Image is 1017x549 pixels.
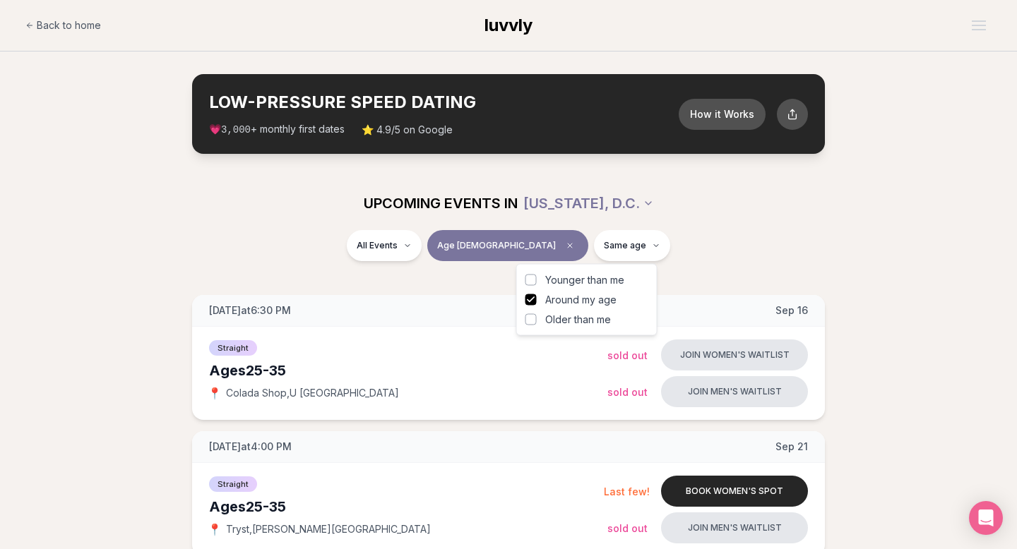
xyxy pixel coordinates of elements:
[209,303,291,318] span: [DATE] at 6:30 PM
[209,91,679,114] h2: LOW-PRESSURE SPEED DATING
[523,188,654,219] button: [US_STATE], D.C.
[607,386,648,398] span: Sold Out
[545,273,624,287] span: Younger than me
[525,314,537,325] button: Older than me
[966,15,992,36] button: Open menu
[775,440,808,454] span: Sep 21
[437,240,556,251] span: Age [DEMOGRAPHIC_DATA]
[347,230,422,261] button: All Events
[362,123,453,137] span: ⭐ 4.9/5 on Google
[221,124,251,135] span: 3,000
[25,11,101,40] a: Back to home
[364,193,518,213] span: UPCOMING EVENTS IN
[357,240,398,251] span: All Events
[679,99,766,130] button: How it Works
[525,294,537,306] button: Around my age
[209,476,257,492] span: Straight
[661,476,808,507] button: Book women's spot
[209,497,604,517] div: Ages 25-35
[661,376,808,407] button: Join men's waitlist
[37,18,101,32] span: Back to home
[775,303,808,318] span: Sep 16
[545,313,611,327] span: Older than me
[561,237,578,254] span: Clear age
[209,440,292,454] span: [DATE] at 4:00 PM
[604,240,646,251] span: Same age
[604,485,650,497] span: Last few!
[226,522,431,536] span: Tryst , [PERSON_NAME][GEOGRAPHIC_DATA]
[226,386,399,400] span: Colada Shop , U [GEOGRAPHIC_DATA]
[661,339,808,370] button: Join women's waitlist
[594,230,670,261] button: Same age
[661,512,808,543] button: Join men's waitlist
[969,501,1003,535] div: Open Intercom Messenger
[545,293,617,307] span: Around my age
[607,349,648,361] span: Sold Out
[209,361,607,380] div: Ages 25-35
[209,122,345,137] span: 💗 + monthly first dates
[484,14,533,37] a: luvvly
[607,522,648,534] span: Sold Out
[525,274,537,286] button: Younger than me
[427,230,588,261] button: Age [DEMOGRAPHIC_DATA]Clear age
[484,15,533,35] span: luvvly
[209,387,220,399] span: 📍
[209,524,220,535] span: 📍
[209,340,257,356] span: Straight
